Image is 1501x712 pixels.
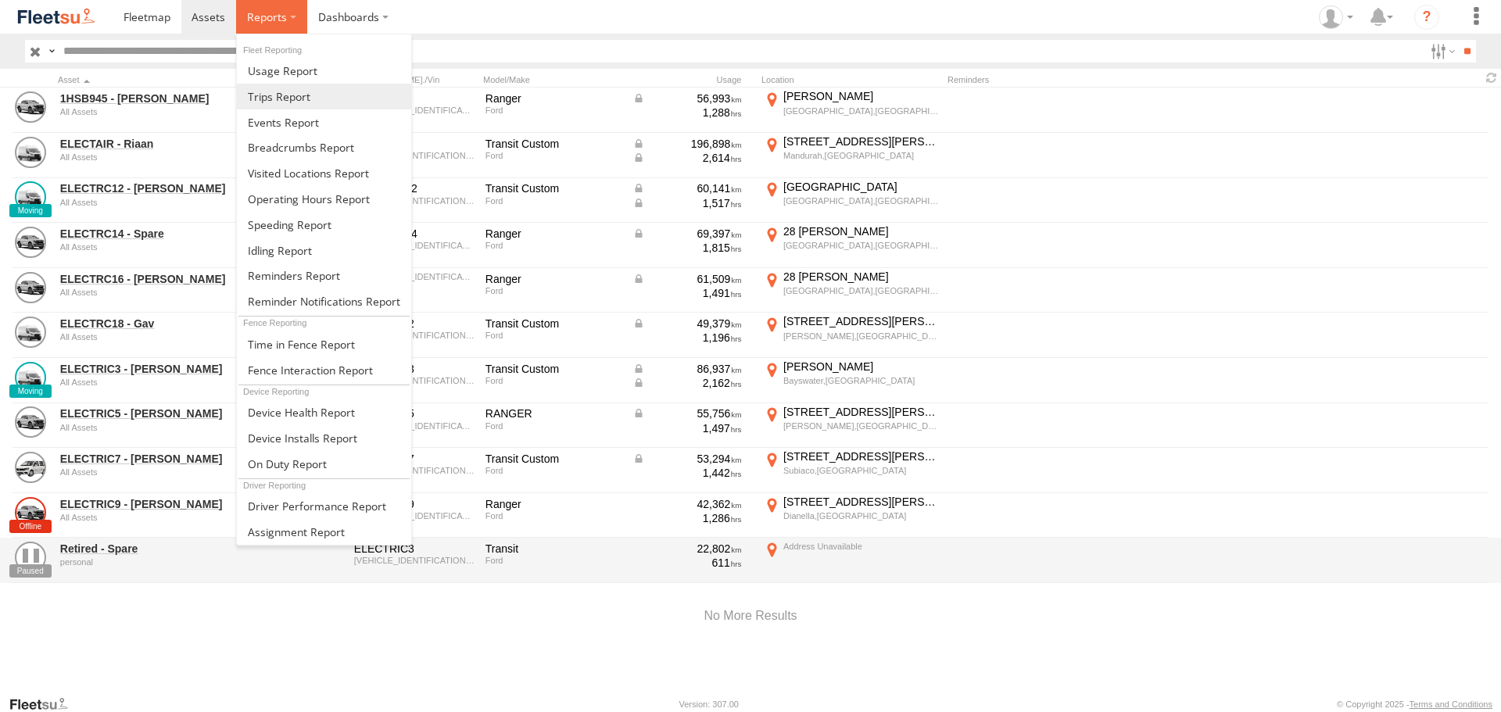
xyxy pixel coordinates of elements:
[632,452,742,466] div: Data from Vehicle CANbus
[783,405,939,419] div: [STREET_ADDRESS][PERSON_NAME]
[15,181,46,213] a: View Asset Details
[632,272,742,286] div: Data from Vehicle CANbus
[783,449,939,463] div: [STREET_ADDRESS][PERSON_NAME]
[783,331,939,342] div: [PERSON_NAME],[GEOGRAPHIC_DATA]
[237,58,411,84] a: Usage Report
[1410,699,1492,709] a: Terms and Conditions
[354,151,475,160] div: WF0YXXTTGYNJ17812
[632,466,742,480] div: 1,442
[60,272,274,286] a: ELECTRC16 - [PERSON_NAME]
[485,137,622,151] div: Transit Custom
[15,452,46,483] a: View Asset Details
[761,270,941,312] label: Click to View Current Location
[485,331,622,340] div: Ford
[237,134,411,160] a: Breadcrumbs Report
[1337,699,1492,709] div: © Copyright 2025 -
[761,495,941,537] label: Click to View Current Location
[783,465,939,476] div: Subiaco,[GEOGRAPHIC_DATA]
[354,227,475,241] div: ELECTRC14
[632,317,742,331] div: Data from Vehicle CANbus
[354,542,475,556] div: ELECTRIC3
[485,196,622,206] div: Ford
[354,421,475,431] div: MNAUMAF50FW514751
[354,137,475,151] div: ELECTAIR
[783,420,939,431] div: [PERSON_NAME],[GEOGRAPHIC_DATA]
[761,360,941,402] label: Click to View Current Location
[60,362,274,376] a: ELECTRIC3 - [PERSON_NAME]
[632,331,742,345] div: 1,196
[632,137,742,151] div: Data from Vehicle CANbus
[237,186,411,212] a: Asset Operating Hours Report
[354,497,475,511] div: ELECTRIC9
[60,107,274,116] div: undefined
[237,160,411,186] a: Visited Locations Report
[60,242,274,252] div: undefined
[60,91,274,106] a: 1HSB945 - [PERSON_NAME]
[761,74,941,85] div: Location
[761,539,941,581] label: Click to View Current Location
[60,467,274,477] div: undefined
[632,227,742,241] div: Data from Vehicle CANbus
[485,286,622,295] div: Ford
[237,238,411,263] a: Idling Report
[60,513,274,522] div: undefined
[237,109,411,135] a: Full Events Report
[761,180,941,222] label: Click to View Current Location
[15,362,46,393] a: View Asset Details
[237,399,411,425] a: Device Health Report
[354,331,475,340] div: WF0YXXTTGYMJ86128
[237,425,411,451] a: Device Installs Report
[485,466,622,475] div: Ford
[485,376,622,385] div: Ford
[60,377,274,387] div: undefined
[948,74,1198,85] div: Reminders
[16,6,97,27] img: fleetsu-logo-horizontal.svg
[485,317,622,331] div: Transit Custom
[354,452,475,466] div: ELECTRIC7
[1313,5,1359,29] div: Wayne Betts
[237,331,411,357] a: Time in Fences Report
[783,134,939,148] div: [STREET_ADDRESS][PERSON_NAME]
[60,542,274,556] a: Retired - Spare
[783,195,939,206] div: [GEOGRAPHIC_DATA],[GEOGRAPHIC_DATA]
[237,451,411,477] a: On Duty Report
[632,241,742,255] div: 1,815
[485,91,622,106] div: Ranger
[761,405,941,447] label: Click to View Current Location
[783,360,939,374] div: [PERSON_NAME]
[632,406,742,420] div: Data from Vehicle CANbus
[15,497,46,528] a: View Asset Details
[485,151,622,160] div: Ford
[632,362,742,376] div: Data from Vehicle CANbus
[632,556,742,570] div: 611
[1482,70,1501,85] span: Refresh
[58,74,277,85] div: Click to Sort
[237,519,411,545] a: Assignment Report
[783,180,939,194] div: [GEOGRAPHIC_DATA]
[60,317,274,331] a: ELECTRC18 - Gav
[354,241,475,250] div: MNAUMAF80GW574265
[60,288,274,297] div: undefined
[761,314,941,356] label: Click to View Current Location
[354,106,475,115] div: MNAUMAF50HW805362
[485,227,622,241] div: Ranger
[485,452,622,466] div: Transit Custom
[60,332,274,342] div: undefined
[632,106,742,120] div: 1,288
[783,240,939,251] div: [GEOGRAPHIC_DATA],[GEOGRAPHIC_DATA]
[60,406,274,420] a: ELECTRIC5 - [PERSON_NAME]
[237,288,411,314] a: Service Reminder Notifications Report
[485,272,622,286] div: Ranger
[783,314,939,328] div: [STREET_ADDRESS][PERSON_NAME]
[354,196,475,206] div: WF0YXXTTGYLS21315
[485,511,622,521] div: Ford
[485,556,622,565] div: Ford
[354,376,475,385] div: WF0YXXTTGYLS21315
[632,376,742,390] div: Data from Vehicle CANbus
[354,181,475,195] div: ELECTRC12
[485,406,622,420] div: RANGER
[485,106,622,115] div: Ford
[237,357,411,383] a: Fence Interaction Report
[761,134,941,177] label: Click to View Current Location
[1414,5,1439,30] i: ?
